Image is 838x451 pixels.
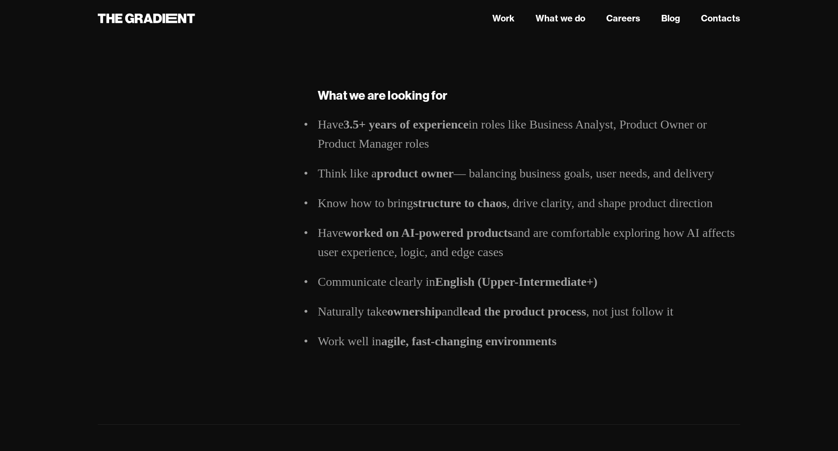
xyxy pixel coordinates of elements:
[701,12,740,25] a: Contacts
[536,12,585,25] a: What we do
[318,30,740,47] p: ‍
[318,194,740,213] li: Know how to bring , drive clarity, and shape product direction
[318,302,740,321] li: Naturally take and , not just follow it
[413,196,507,210] strong: structure to chaos
[343,226,512,239] strong: worked on AI-powered products
[387,305,441,318] strong: ownership
[492,12,515,25] a: Work
[459,305,586,318] strong: lead the product process
[318,164,740,183] li: Think like a — balancing business goals, user needs, and delivery
[381,334,556,348] strong: agile, fast-changing environments
[318,115,740,153] li: Have in roles like Business Analyst, Product Owner or Product Manager roles
[318,332,740,351] li: Work well in
[343,118,469,131] strong: 3.5+ years of experience
[661,12,680,25] a: Blog
[318,272,740,291] li: Communicate clearly in
[318,223,740,262] li: Have and are comfortable exploring how AI affects user experience, logic, and edge cases
[606,12,640,25] a: Careers
[318,87,448,103] strong: What we are looking for
[435,275,598,288] strong: English (Upper-Intermediate+)
[377,167,453,180] strong: product owner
